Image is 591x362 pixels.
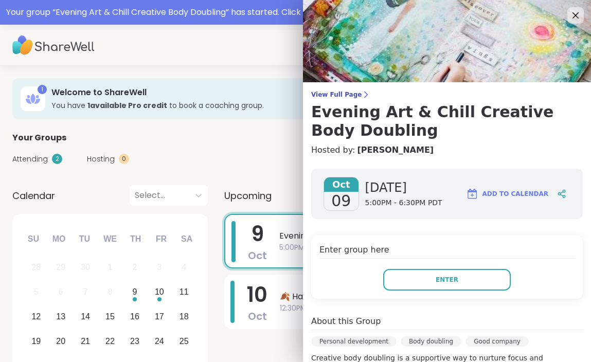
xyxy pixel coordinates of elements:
div: Not available Monday, September 29th, 2025 [50,257,72,279]
div: 28 [31,260,41,274]
span: 5:00PM - 6:30PM PDT [279,242,559,253]
h3: Welcome to ShareWell [51,87,474,98]
div: 10 [155,285,164,299]
img: ShareWell Logomark [466,188,478,200]
div: 14 [81,310,90,323]
div: Fr [150,228,172,250]
div: Not available Friday, October 3rd, 2025 [148,257,170,279]
div: Choose Friday, October 17th, 2025 [148,306,170,328]
div: 6 [59,285,63,299]
span: 12:30PM - 1:30PM PDT [280,303,560,314]
div: Choose Thursday, October 23rd, 2025 [124,330,146,352]
div: Not available Sunday, October 5th, 2025 [25,281,47,303]
div: 9 [132,285,137,299]
a: [PERSON_NAME] [357,144,434,156]
div: 19 [31,334,41,348]
div: 25 [180,334,189,348]
h3: Evening Art & Chill Creative Body Doubling [311,103,583,140]
span: Calendar [12,189,55,203]
div: 30 [81,260,90,274]
div: 13 [56,310,65,323]
div: Choose Tuesday, October 21st, 2025 [75,330,97,352]
div: 17 [155,310,164,323]
div: Sa [175,228,198,250]
div: Su [22,228,45,250]
span: Your Groups [12,132,66,144]
div: Not available Tuesday, October 7th, 2025 [75,281,97,303]
div: Not available Tuesday, September 30th, 2025 [75,257,97,279]
div: 4 [182,260,186,274]
div: 23 [130,334,139,348]
div: Tu [73,228,96,250]
div: Your group “ Evening Art & Chill Creative Body Doubling ” has started. Click here to enter! [6,6,585,19]
div: 24 [155,334,164,348]
div: 1 [38,85,47,94]
div: 16 [130,310,139,323]
span: 10 [247,280,267,309]
div: Th [124,228,147,250]
div: Body doubling [401,336,461,347]
h3: You have to book a coaching group. [51,100,474,111]
div: Choose Thursday, October 9th, 2025 [124,281,146,303]
div: 7 [83,285,88,299]
div: 21 [81,334,90,348]
div: 2 [52,154,62,164]
div: 1 [108,260,113,274]
div: Choose Saturday, October 25th, 2025 [173,330,195,352]
div: Mo [47,228,70,250]
div: 11 [180,285,189,299]
span: 09 [331,192,351,210]
div: Choose Friday, October 10th, 2025 [148,281,170,303]
div: Good company [465,336,529,347]
div: Not available Wednesday, October 8th, 2025 [99,281,121,303]
span: Upcoming [224,189,272,203]
span: Oct [248,309,267,323]
div: Choose Saturday, October 11th, 2025 [173,281,195,303]
a: View Full PageEvening Art & Chill Creative Body Doubling [311,90,583,140]
div: We [99,228,121,250]
span: Oct [324,177,359,192]
span: 🍂 Harvesting Gratitude and Self-Compassion 🍂 [280,291,560,303]
div: Choose Friday, October 24th, 2025 [148,330,170,352]
img: ShareWell Nav Logo [12,27,95,63]
span: View Full Page [311,90,583,99]
span: 9 [251,220,264,248]
span: Evening Art & Chill Creative Body Doubling [279,230,559,242]
div: Choose Wednesday, October 15th, 2025 [99,306,121,328]
h4: Hosted by: [311,144,583,156]
button: Enter [383,269,511,291]
div: Not available Saturday, October 4th, 2025 [173,257,195,279]
div: 3 [157,260,162,274]
span: Enter [436,275,458,284]
div: Choose Monday, October 13th, 2025 [50,306,72,328]
button: Add to Calendar [461,182,553,206]
div: 20 [56,334,65,348]
div: Choose Wednesday, October 22nd, 2025 [99,330,121,352]
div: 8 [108,285,113,299]
span: [DATE] [365,179,442,196]
div: 0 [119,154,129,164]
h4: Enter group here [319,244,575,259]
div: Choose Thursday, October 16th, 2025 [124,306,146,328]
b: 1 available Pro credit [87,100,167,111]
div: Choose Saturday, October 18th, 2025 [173,306,195,328]
div: 15 [105,310,115,323]
div: 29 [56,260,65,274]
div: 18 [180,310,189,323]
span: Add to Calendar [482,189,548,198]
div: Not available Wednesday, October 1st, 2025 [99,257,121,279]
div: Personal development [311,336,397,347]
span: Hosting [87,154,115,165]
div: Not available Monday, October 6th, 2025 [50,281,72,303]
div: Not available Thursday, October 2nd, 2025 [124,257,146,279]
span: Attending [12,154,48,165]
div: 5 [34,285,39,299]
h4: About this Group [311,315,381,328]
div: Choose Sunday, October 19th, 2025 [25,330,47,352]
div: 22 [105,334,115,348]
span: 5:00PM - 6:30PM PDT [365,198,442,208]
div: Not available Sunday, September 28th, 2025 [25,257,47,279]
div: 12 [31,310,41,323]
div: Choose Sunday, October 12th, 2025 [25,306,47,328]
div: Choose Tuesday, October 14th, 2025 [75,306,97,328]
